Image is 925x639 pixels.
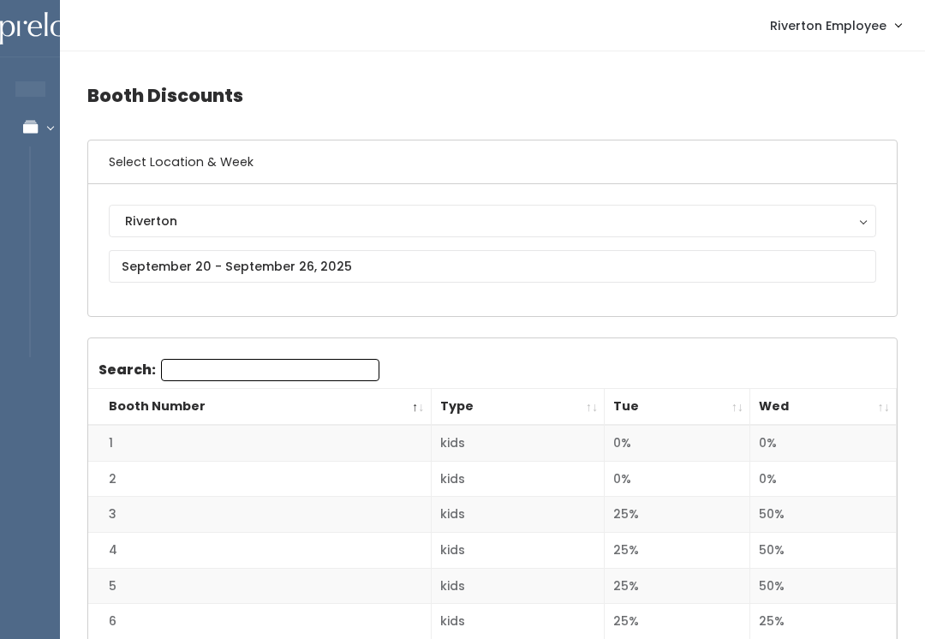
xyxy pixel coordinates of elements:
[88,140,897,184] h6: Select Location & Week
[88,425,431,461] td: 1
[750,425,897,461] td: 0%
[605,425,750,461] td: 0%
[605,497,750,533] td: 25%
[88,533,431,569] td: 4
[125,212,860,230] div: Riverton
[109,250,876,283] input: September 20 - September 26, 2025
[431,533,605,569] td: kids
[605,461,750,497] td: 0%
[750,497,897,533] td: 50%
[88,389,431,426] th: Booth Number: activate to sort column descending
[753,7,918,44] a: Riverton Employee
[750,533,897,569] td: 50%
[605,568,750,604] td: 25%
[87,72,898,119] h4: Booth Discounts
[98,359,379,381] label: Search:
[431,389,605,426] th: Type: activate to sort column ascending
[431,497,605,533] td: kids
[161,359,379,381] input: Search:
[88,497,431,533] td: 3
[431,425,605,461] td: kids
[605,389,750,426] th: Tue: activate to sort column ascending
[431,461,605,497] td: kids
[750,568,897,604] td: 50%
[431,568,605,604] td: kids
[88,568,431,604] td: 5
[88,461,431,497] td: 2
[750,389,897,426] th: Wed: activate to sort column ascending
[770,16,886,35] span: Riverton Employee
[109,205,876,237] button: Riverton
[605,533,750,569] td: 25%
[750,461,897,497] td: 0%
